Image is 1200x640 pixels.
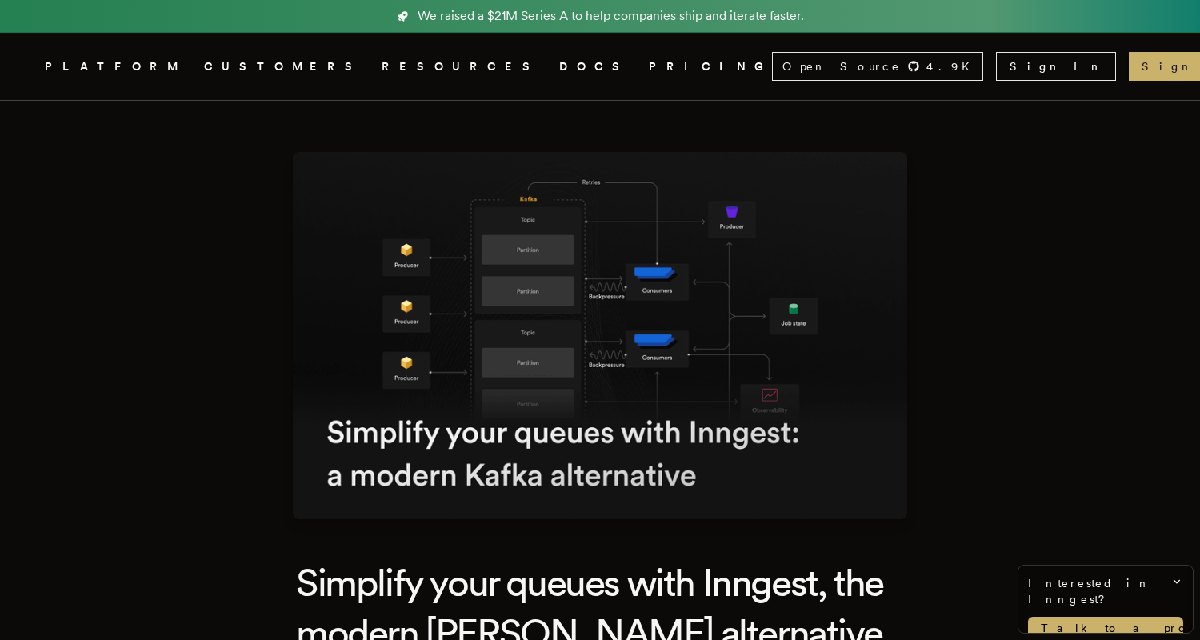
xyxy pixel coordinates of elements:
button: PLATFORM [45,57,185,77]
a: Talk to a product expert [1028,617,1183,639]
span: Open Source [782,58,901,74]
span: 4.9 K [926,58,979,74]
a: PRICING [649,57,772,77]
button: RESOURCES [382,57,540,77]
a: CUSTOMERS [204,57,362,77]
a: DOCS [559,57,630,77]
a: Sign In [996,52,1116,81]
img: Featured image for Simplify your queues with Inngest, the modern Kafka alternative blog post [293,152,907,519]
span: Interested in Inngest? [1028,575,1183,607]
span: We raised a $21M Series A to help companies ship and iterate faster. [418,6,804,26]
